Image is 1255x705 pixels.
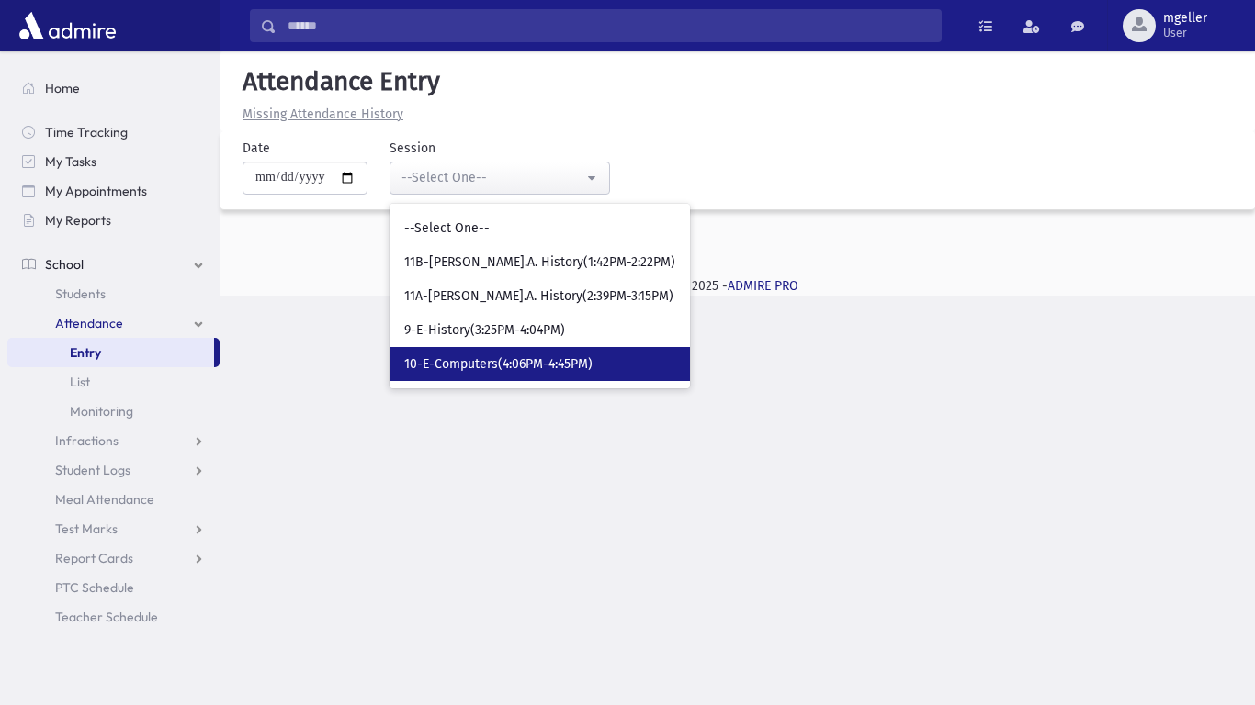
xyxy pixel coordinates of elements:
[390,162,610,195] button: --Select One--
[404,253,675,272] span: 11B-[PERSON_NAME].A. History(1:42PM-2:22PM)
[7,602,220,632] a: Teacher Schedule
[243,106,403,122] u: Missing Attendance History
[250,276,1226,296] div: © 2025 -
[390,139,435,158] label: Session
[1163,26,1207,40] span: User
[7,338,214,367] a: Entry
[235,66,1240,97] h5: Attendance Entry
[404,355,593,374] span: 10-E-Computers(4:06PM-4:45PM)
[55,285,106,302] span: Students
[7,397,220,426] a: Monitoring
[7,573,220,602] a: PTC Schedule
[55,491,154,508] span: Meal Attendance
[70,403,133,420] span: Monitoring
[7,514,220,543] a: Test Marks
[243,139,270,158] label: Date
[7,176,220,206] a: My Appointments
[7,455,220,485] a: Student Logs
[55,609,158,625] span: Teacher Schedule
[7,73,220,103] a: Home
[45,124,128,140] span: Time Tracking
[7,147,220,176] a: My Tasks
[45,212,111,229] span: My Reports
[235,106,403,122] a: Missing Attendance History
[7,117,220,147] a: Time Tracking
[55,462,130,478] span: Student Logs
[70,374,90,390] span: List
[55,520,118,537] span: Test Marks
[7,426,220,455] a: Infractions
[7,308,220,338] a: Attendance
[70,344,101,361] span: Entry
[7,279,220,308] a: Students
[7,367,220,397] a: List
[7,206,220,235] a: My Reports
[728,278,798,294] a: ADMIRE PRO
[277,9,941,42] input: Search
[404,321,565,340] span: 9-E-History(3:25PM-4:04PM)
[1163,11,1207,26] span: mgeller
[55,550,133,566] span: Report Cards
[404,287,673,306] span: 11A-[PERSON_NAME].A. History(2:39PM-3:15PM)
[7,485,220,514] a: Meal Attendance
[45,153,96,170] span: My Tasks
[55,315,123,331] span: Attendance
[7,543,220,573] a: Report Cards
[45,183,147,199] span: My Appointments
[401,168,583,187] div: --Select One--
[45,256,84,273] span: School
[15,7,120,44] img: AdmirePro
[55,432,119,449] span: Infractions
[45,80,80,96] span: Home
[55,579,134,596] span: PTC Schedule
[404,219,490,238] span: --Select One--
[7,250,220,279] a: School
